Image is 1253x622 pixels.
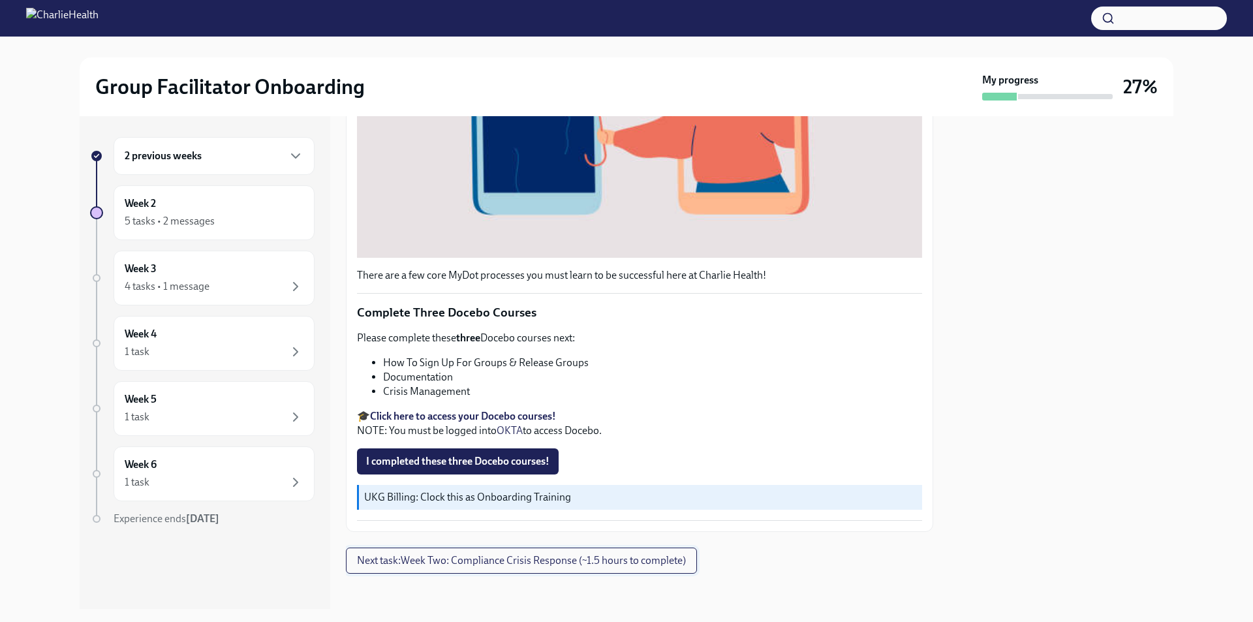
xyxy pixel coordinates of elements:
div: 1 task [125,410,149,424]
h6: Week 6 [125,458,157,472]
strong: My progress [982,73,1038,87]
a: Week 25 tasks • 2 messages [90,185,315,240]
p: UKG Billing: Clock this as Onboarding Training [364,490,917,505]
a: Week 61 task [90,446,315,501]
button: I completed these three Docebo courses! [357,448,559,474]
p: 🎓 NOTE: You must be logged into to access Docebo. [357,409,922,438]
h6: 2 previous weeks [125,149,202,163]
div: 2 previous weeks [114,137,315,175]
a: OKTA [497,424,523,437]
p: Complete Three Docebo Courses [357,304,922,321]
h6: Week 4 [125,327,157,341]
h6: Week 3 [125,262,157,276]
h6: Week 5 [125,392,157,407]
h3: 27% [1123,75,1158,99]
img: CharlieHealth [26,8,99,29]
button: Next task:Week Two: Compliance Crisis Response (~1.5 hours to complete) [346,548,697,574]
span: Next task : Week Two: Compliance Crisis Response (~1.5 hours to complete) [357,554,686,567]
p: Please complete these Docebo courses next: [357,331,922,345]
div: 5 tasks • 2 messages [125,214,215,228]
div: 4 tasks • 1 message [125,279,209,294]
a: Week 41 task [90,316,315,371]
span: I completed these three Docebo courses! [366,455,549,468]
span: Experience ends [114,512,219,525]
p: There are a few core MyDot processes you must learn to be successful here at Charlie Health! [357,268,922,283]
div: 1 task [125,345,149,359]
a: Week 34 tasks • 1 message [90,251,315,305]
strong: [DATE] [186,512,219,525]
strong: three [456,332,480,344]
li: How To Sign Up For Groups & Release Groups [383,356,922,370]
a: Click here to access your Docebo courses! [370,410,556,422]
li: Documentation [383,370,922,384]
h2: Group Facilitator Onboarding [95,74,365,100]
a: Week 51 task [90,381,315,436]
h6: Week 2 [125,196,156,211]
li: Crisis Management [383,384,922,399]
div: 1 task [125,475,149,490]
